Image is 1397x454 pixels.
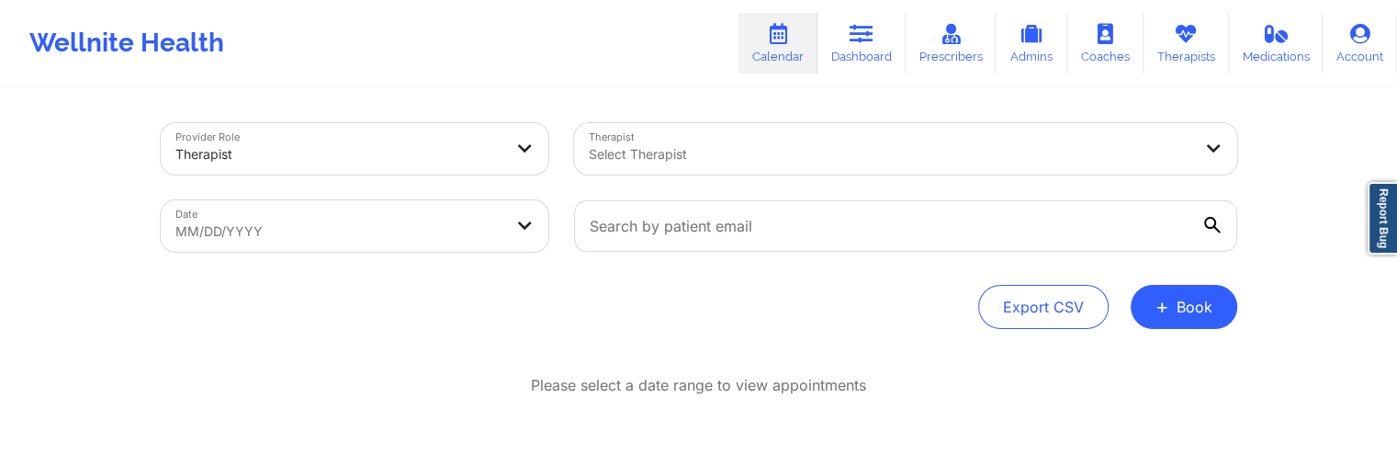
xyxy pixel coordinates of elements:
button: Export CSV [978,285,1109,329]
a: Report Bug [1368,182,1397,255]
a: Therapists [1144,13,1229,74]
span: + [1155,301,1169,312]
input: Search by patient email [574,200,1237,252]
div: Therapist [175,134,502,175]
button: +Book [1131,285,1237,329]
a: Calendar [738,13,817,74]
a: Dashboard [817,13,906,74]
a: Prescribers [906,13,997,74]
a: Account [1323,13,1397,74]
a: Admins [996,13,1067,74]
a: Medications [1229,13,1324,74]
a: Coaches [1067,13,1144,74]
p: Please select a date range to view appointments [531,375,866,396]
